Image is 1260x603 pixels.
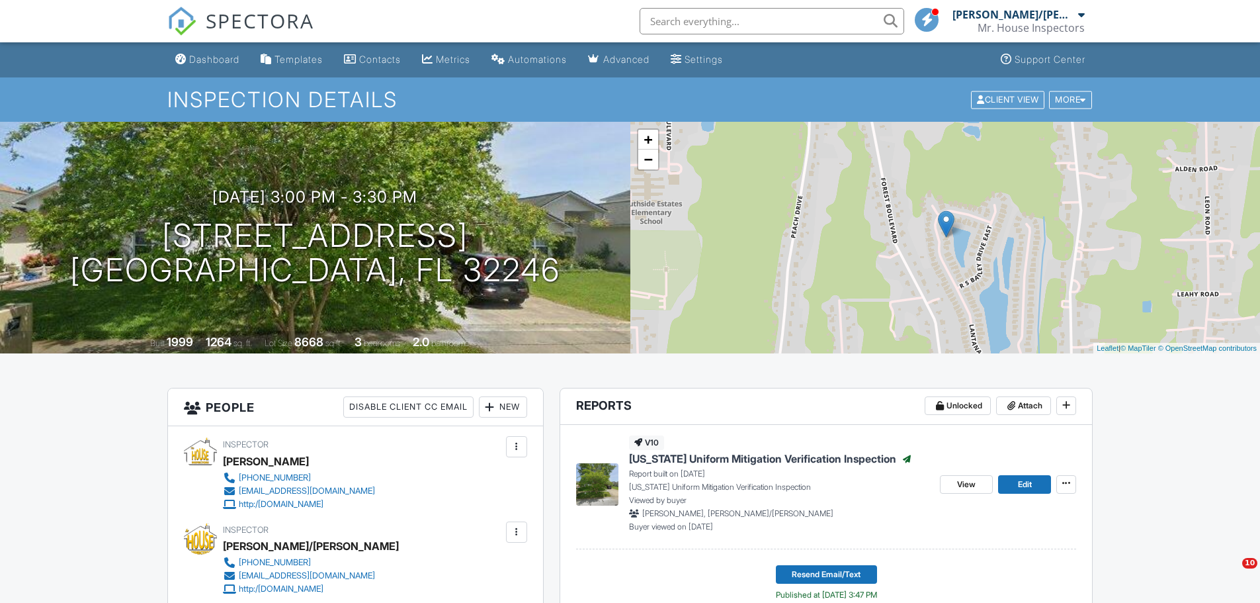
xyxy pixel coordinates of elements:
div: 2.0 [413,335,429,349]
span: SPECTORA [206,7,314,34]
a: Settings [665,48,728,72]
div: [PHONE_NUMBER] [239,557,311,568]
div: 8668 [294,335,323,349]
span: Inspector [223,440,269,449]
div: More [1049,91,1092,109]
a: Client View [970,94,1048,104]
a: Zoom in [638,130,658,150]
a: [EMAIL_ADDRESS][DOMAIN_NAME] [223,569,388,582]
a: Contacts [339,48,406,72]
h1: Inspection Details [167,88,1093,111]
h1: [STREET_ADDRESS] [GEOGRAPHIC_DATA], FL 32246 [70,218,560,289]
div: [PHONE_NUMBER] [239,473,311,483]
a: Metrics [417,48,476,72]
span: sq. ft. [233,338,252,348]
span: Built [150,338,165,348]
div: Disable Client CC Email [343,396,474,418]
div: Client View [971,91,1044,109]
span: Lot Size [265,338,292,348]
div: Dashboard [189,54,239,65]
a: Zoom out [638,150,658,169]
div: Contacts [359,54,401,65]
a: [PHONE_NUMBER] [223,556,388,569]
a: Templates [255,48,328,72]
div: | [1093,343,1260,354]
span: bathrooms [431,338,469,348]
a: [EMAIL_ADDRESS][DOMAIN_NAME] [223,485,375,498]
span: bedrooms [364,338,400,348]
div: 1999 [167,335,193,349]
h3: People [168,389,543,426]
span: sq.ft. [325,338,342,348]
div: 3 [355,335,362,349]
span: 10 [1242,558,1257,569]
div: http:/[DOMAIN_NAME] [239,584,323,594]
span: Inspector [223,525,269,535]
div: Templates [274,54,323,65]
a: Advanced [583,48,655,72]
a: http:/[DOMAIN_NAME] [223,498,375,511]
a: © MapTiler [1120,344,1156,352]
div: Support Center [1015,54,1085,65]
div: 1264 [206,335,231,349]
a: Support Center [995,48,1091,72]
div: Advanced [603,54,650,65]
a: [PHONE_NUMBER] [223,471,375,485]
a: SPECTORA [167,18,314,46]
div: Mr. House Inspectors [978,21,1085,34]
h3: [DATE] 3:00 pm - 3:30 pm [212,188,417,206]
a: http:/[DOMAIN_NAME] [223,582,388,596]
div: Settings [685,54,723,65]
img: The Best Home Inspection Software - Spectora [167,7,196,36]
div: Metrics [436,54,470,65]
div: [EMAIL_ADDRESS][DOMAIN_NAME] [239,571,375,581]
a: Leaflet [1097,344,1118,352]
input: Search everything... [640,8,904,34]
a: © OpenStreetMap contributors [1158,344,1257,352]
a: Dashboard [170,48,245,72]
div: New [479,396,527,418]
div: http:/[DOMAIN_NAME] [239,499,323,510]
div: [PERSON_NAME]/[PERSON_NAME] [223,536,399,556]
div: [PERSON_NAME] [223,451,309,471]
div: Automations [508,54,567,65]
div: [EMAIL_ADDRESS][DOMAIN_NAME] [239,486,375,496]
div: [PERSON_NAME]/[PERSON_NAME] [952,8,1075,21]
iframe: Intercom live chat [1215,558,1247,590]
a: Automations (Basic) [486,48,572,72]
